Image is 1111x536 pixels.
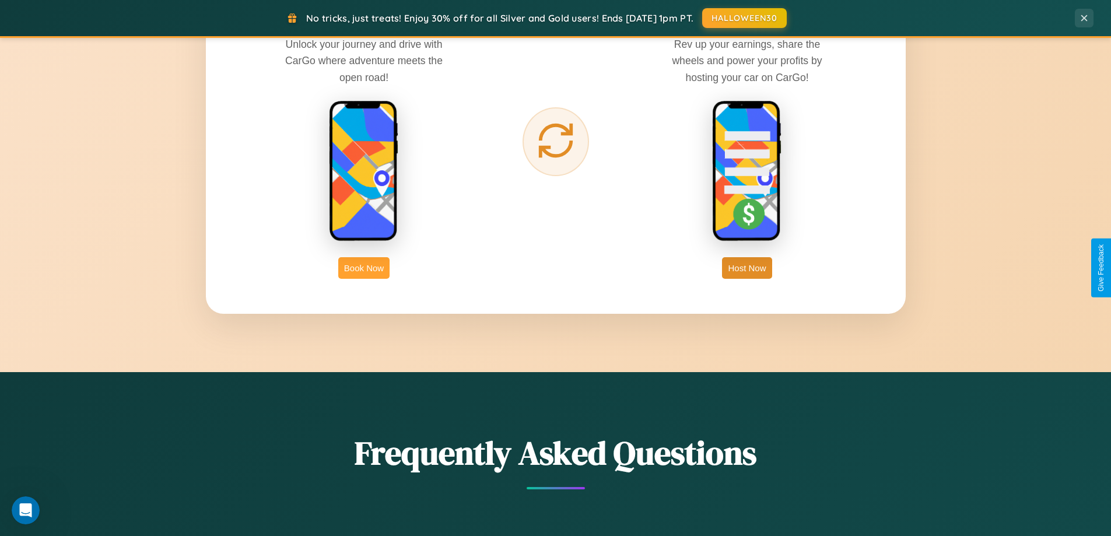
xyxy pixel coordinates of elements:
h2: Frequently Asked Questions [206,430,906,475]
button: Host Now [722,257,772,279]
img: rent phone [329,100,399,243]
p: Rev up your earnings, share the wheels and power your profits by hosting your car on CarGo! [660,36,835,85]
div: Give Feedback [1097,244,1105,292]
p: Unlock your journey and drive with CarGo where adventure meets the open road! [276,36,451,85]
span: No tricks, just treats! Enjoy 30% off for all Silver and Gold users! Ends [DATE] 1pm PT. [306,12,693,24]
iframe: Intercom live chat [12,496,40,524]
img: host phone [712,100,782,243]
button: HALLOWEEN30 [702,8,787,28]
button: Book Now [338,257,390,279]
